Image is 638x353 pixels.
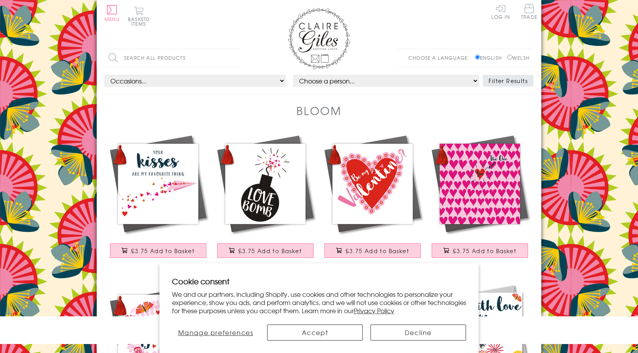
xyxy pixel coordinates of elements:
[238,247,302,255] span: £3.75 Add to Basket
[475,55,480,60] input: English
[212,130,319,238] img: Valentine's Day Card, Bomb, Love Bomb, Embellished with a colourful tassel
[346,247,409,255] span: £3.75 Add to Basket
[212,130,319,266] a: Valentine's Day Card, Bomb, Love Bomb, Embellished with a colourful tassel £3.75 Add to Basket
[507,54,530,61] label: Welsh
[105,5,120,21] button: Menu
[521,4,537,21] a: Trade
[288,8,350,69] img: Claire Giles Greetings Cards
[521,4,537,19] span: Trade
[128,6,149,26] button: Basket0 items
[233,49,241,67] input: Search
[475,54,506,61] label: English
[319,130,426,266] a: Valentine's Day Card, Heart with Flowers, Embellished with a colourful tassel £3.75 Add to Basket
[105,130,212,266] a: Valentine's Day Card, Paper Plane Kisses, Embellished with a colourful tassel £3.75 Add to Basket
[296,103,342,119] h1: Bloom
[110,243,207,258] button: £3.75 Add to Basket
[105,130,212,238] img: Valentine's Day Card, Paper Plane Kisses, Embellished with a colourful tassel
[172,276,466,287] h2: Cookie consent
[178,328,253,337] span: Manage preferences
[267,325,363,341] button: Accept
[432,243,528,258] button: £3.75 Add to Basket
[483,75,533,87] button: Filter Results
[426,130,533,266] a: Valentine's Day Card, Hearts Background, Embellished with a colourful tassel £3.75 Add to Basket
[354,306,394,315] a: Privacy Policy
[453,247,516,255] span: £3.75 Add to Basket
[408,54,473,61] p: Choose a language:
[319,130,426,238] img: Valentine's Day Card, Heart with Flowers, Embellished with a colourful tassel
[491,4,510,19] a: Log In
[507,55,512,60] input: Welsh
[131,247,195,255] span: £3.75 Add to Basket
[105,16,120,23] span: Menu
[426,130,533,238] img: Valentine's Day Card, Hearts Background, Embellished with a colourful tassel
[172,290,466,314] p: We and our partners, including Shopify, use cookies and other technologies to personalize your ex...
[370,325,466,341] button: Decline
[131,16,149,27] span: 0 items
[105,49,241,67] input: Search all products
[324,243,421,258] button: £3.75 Add to Basket
[172,325,259,341] button: Manage preferences
[217,243,314,258] button: £3.75 Add to Basket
